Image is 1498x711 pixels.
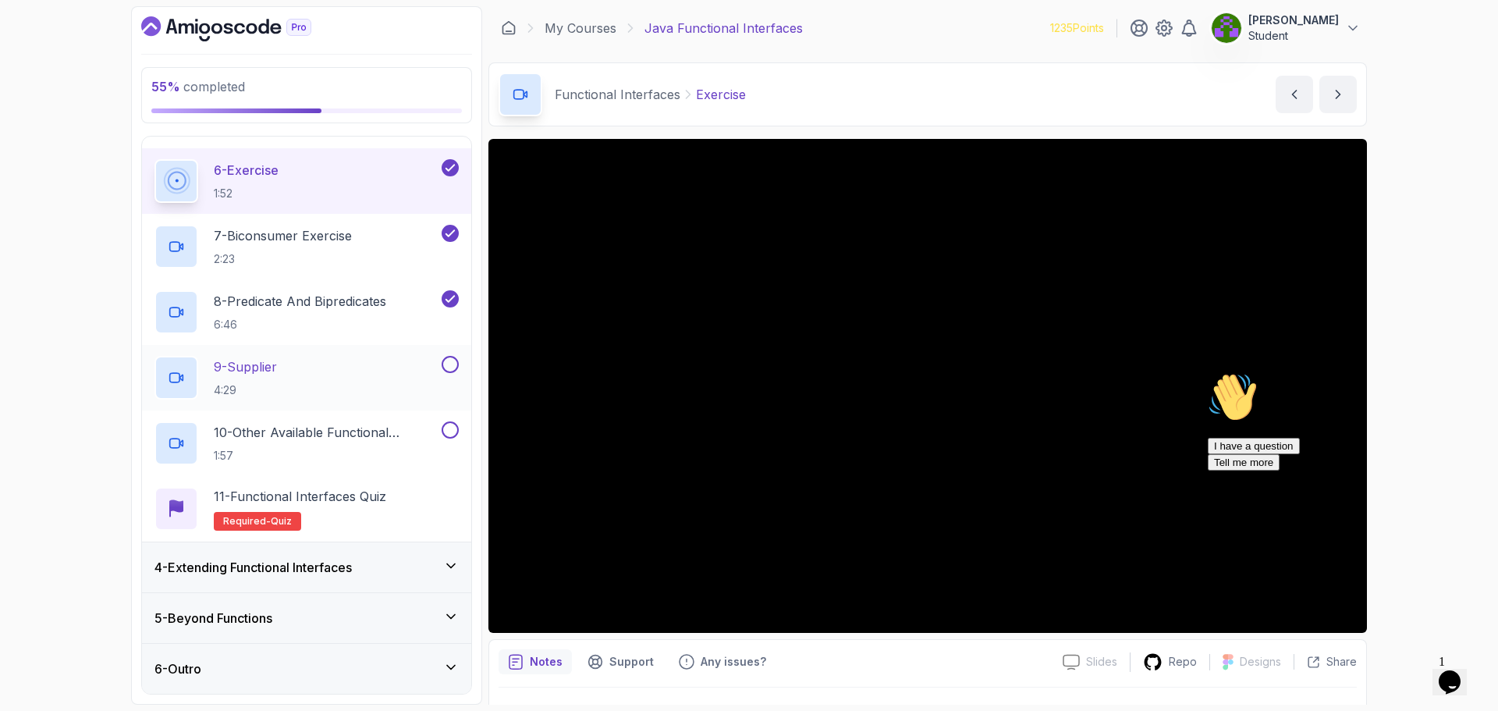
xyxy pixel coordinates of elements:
a: My Courses [545,19,616,37]
button: Feedback button [669,649,776,674]
p: 1:52 [214,186,279,201]
p: Student [1248,28,1339,44]
button: previous content [1276,76,1313,113]
span: Hi! How can we help? [6,47,154,59]
button: 6-Exercise1:52 [154,159,459,203]
a: Dashboard [141,16,347,41]
p: Any issues? [701,654,766,670]
p: [PERSON_NAME] [1248,12,1339,28]
p: 9 - Supplier [214,357,277,376]
a: Repo [1131,652,1209,672]
p: 1:57 [214,448,438,464]
p: 1235 Points [1050,20,1104,36]
button: 9-Supplier4:29 [154,356,459,400]
p: 6:46 [214,317,386,332]
p: Functional Interfaces [555,85,680,104]
button: I have a question [6,72,98,88]
p: Exercise [696,85,746,104]
span: Required- [223,515,271,528]
p: 7 - Biconsumer Exercise [214,226,352,245]
button: next content [1319,76,1357,113]
button: 7-Biconsumer Exercise2:23 [154,225,459,268]
iframe: chat widget [1202,366,1482,641]
button: Tell me more [6,88,78,105]
p: Repo [1169,654,1197,670]
p: Share [1326,654,1357,670]
p: Slides [1086,654,1117,670]
h3: 6 - Outro [154,659,201,678]
button: Support button [578,649,663,674]
a: Dashboard [501,20,516,36]
h3: 4 - Extending Functional Interfaces [154,558,352,577]
h3: 5 - Beyond Functions [154,609,272,627]
button: notes button [499,649,572,674]
iframe: 6 - Exercise [488,139,1367,633]
button: 6-Outro [142,644,471,694]
p: Support [609,654,654,670]
p: Notes [530,654,563,670]
p: 4:29 [214,382,277,398]
p: 6 - Exercise [214,161,279,180]
button: user profile image[PERSON_NAME]Student [1211,12,1361,44]
img: :wave: [6,6,56,56]
button: 11-Functional Interfaces QuizRequired-quiz [154,487,459,531]
p: 2:23 [214,251,352,267]
p: 11 - Functional Interfaces Quiz [214,487,386,506]
p: Designs [1240,654,1281,670]
span: quiz [271,515,292,528]
button: 5-Beyond Functions [142,593,471,643]
div: 👋Hi! How can we help?I have a questionTell me more [6,6,287,105]
iframe: chat widget [1432,649,1482,695]
button: 10-Other Available Functional Interfaces1:57 [154,421,459,465]
img: user profile image [1212,13,1241,43]
span: 55 % [151,79,180,94]
p: 10 - Other Available Functional Interfaces [214,423,438,442]
p: 8 - Predicate And Bipredicates [214,292,386,311]
button: 4-Extending Functional Interfaces [142,542,471,592]
p: Java Functional Interfaces [644,19,803,37]
button: 8-Predicate And Bipredicates6:46 [154,290,459,334]
span: completed [151,79,245,94]
button: Share [1294,654,1357,670]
